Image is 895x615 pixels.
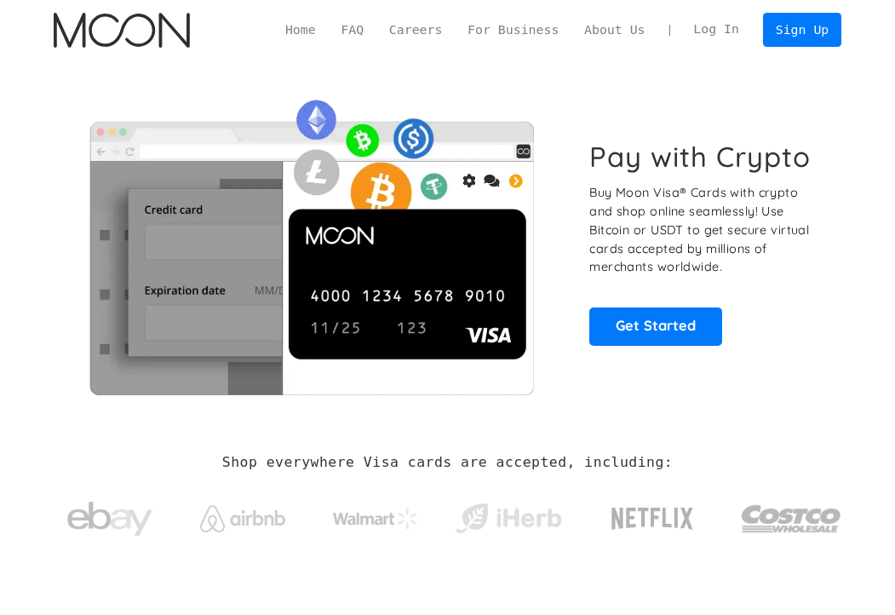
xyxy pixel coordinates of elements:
[589,140,811,173] h1: Pay with Crypto
[589,184,824,277] p: Buy Moon Visa® Cards with crypto and shop online seamlessly! Use Bitcoin or USDT to get secure vi...
[200,505,285,532] img: Airbnb
[54,475,165,555] a: ebay
[586,480,720,549] a: Netflix
[329,20,377,39] a: FAQ
[54,13,190,48] a: home
[452,482,564,547] a: iHerb
[67,492,152,546] img: ebay
[376,20,455,39] a: Careers
[452,499,564,538] img: iHerb
[333,509,418,529] img: Walmart
[763,13,841,47] a: Sign Up
[571,20,657,39] a: About Us
[741,491,841,548] img: Costco
[741,474,841,556] a: Costco
[610,497,695,540] img: Netflix
[273,20,328,39] a: Home
[589,307,722,345] a: Get Started
[54,89,569,395] img: Moon Cards let you spend your crypto anywhere Visa is accepted.
[680,14,751,47] a: Log In
[222,454,673,471] h2: Shop everywhere Visa cards are accepted, including:
[54,13,190,48] img: Moon Logo
[455,20,571,39] a: For Business
[186,488,298,540] a: Airbnb
[319,491,431,537] a: Walmart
